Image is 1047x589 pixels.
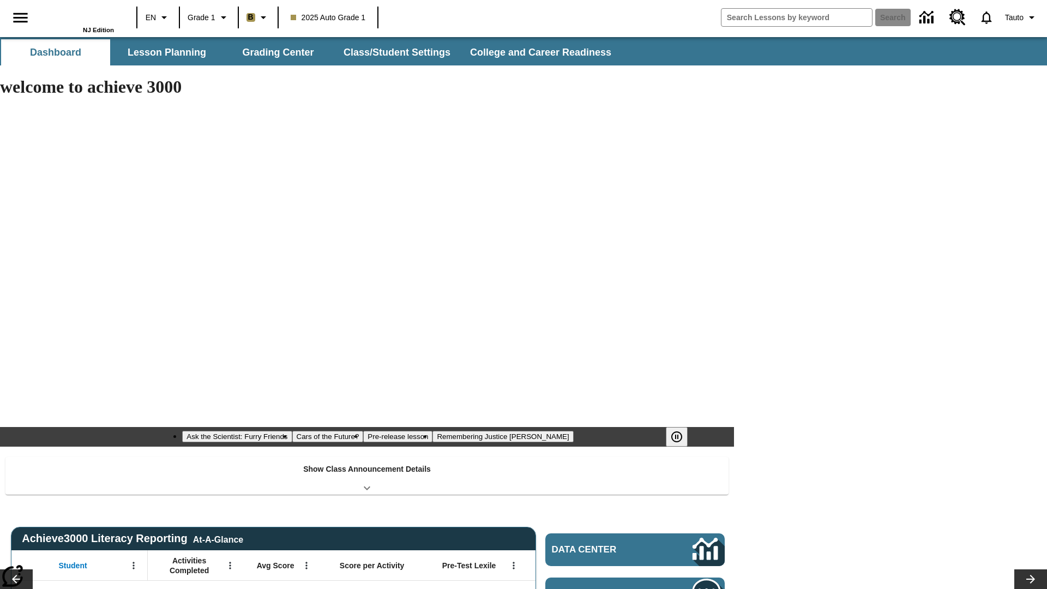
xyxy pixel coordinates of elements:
button: Language: EN, Select a language [141,8,176,27]
a: Home [43,5,114,27]
a: Resource Center, Will open in new tab [943,3,972,32]
button: Slide 1 Ask the Scientist: Furry Friends [182,431,292,442]
button: Slide 4 Remembering Justice O'Connor [432,431,573,442]
div: Pause [666,427,699,447]
button: Dashboard [1,39,110,65]
a: Data Center [913,3,943,33]
input: search field [721,9,872,26]
button: Open Menu [298,557,315,574]
a: Notifications [972,3,1001,32]
button: Slide 2 Cars of the Future? [292,431,364,442]
span: Score per Activity [340,561,405,570]
button: College and Career Readiness [461,39,620,65]
span: 2025 Auto Grade 1 [291,12,366,23]
span: Data Center [552,544,655,555]
span: Avg Score [257,561,294,570]
div: Home [43,4,114,33]
button: Slide 3 Pre-release lesson [363,431,432,442]
div: Show Class Announcement Details [5,457,729,495]
span: Grade 1 [188,12,215,23]
span: EN [146,12,156,23]
button: Profile/Settings [1001,8,1043,27]
div: At-A-Glance [193,533,243,545]
span: NJ Edition [83,27,114,33]
span: Student [59,561,87,570]
p: Show Class Announcement Details [303,464,431,475]
button: Open Menu [506,557,522,574]
span: B [248,10,254,24]
span: Activities Completed [153,556,225,575]
span: Achieve3000 Literacy Reporting [22,532,243,545]
button: Lesson carousel, Next [1014,569,1047,589]
button: Lesson Planning [112,39,221,65]
button: Grading Center [224,39,333,65]
button: Open Menu [222,557,238,574]
button: Class/Student Settings [335,39,459,65]
span: Tauto [1005,12,1024,23]
span: Pre-Test Lexile [442,561,496,570]
button: Open Menu [125,557,142,574]
a: Data Center [545,533,725,566]
button: Grade: Grade 1, Select a grade [183,8,234,27]
button: Pause [666,427,688,447]
button: Open side menu [4,2,37,34]
button: Boost Class color is light brown. Change class color [242,8,274,27]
